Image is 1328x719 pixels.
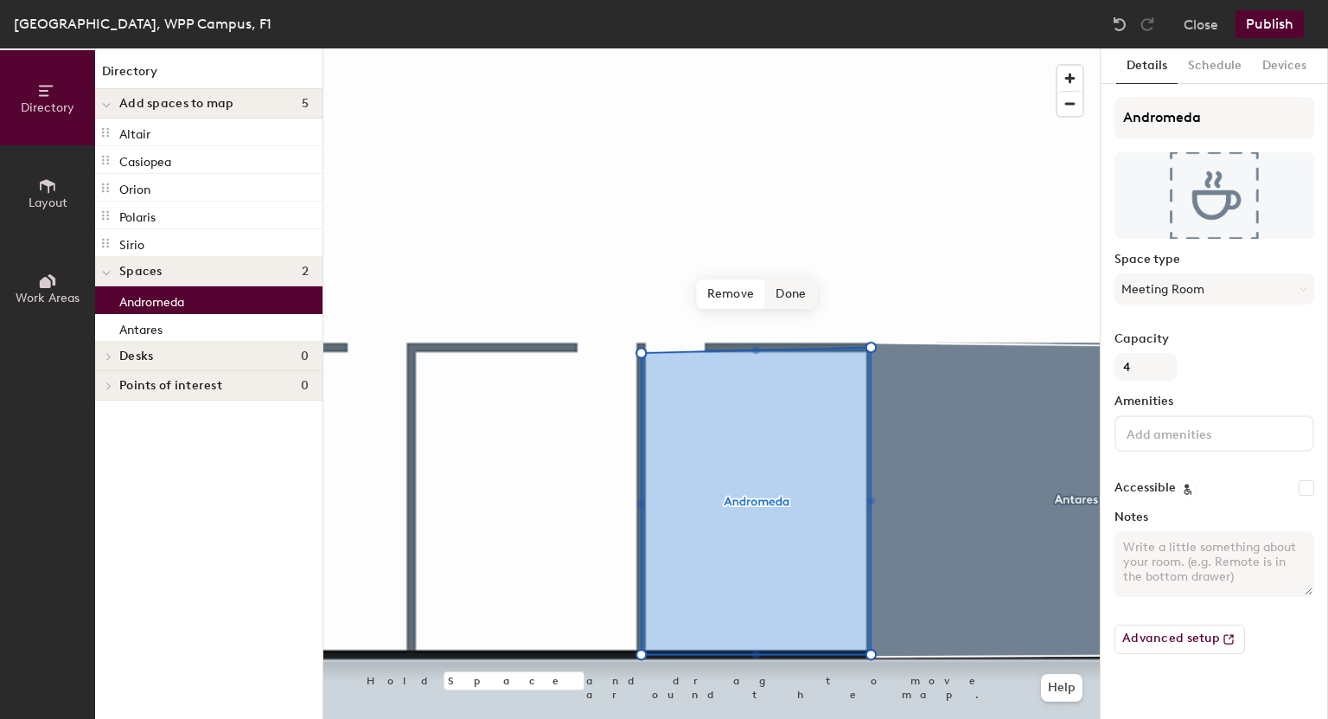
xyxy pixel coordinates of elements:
span: 0 [301,379,309,393]
p: Polaris [119,205,156,225]
label: Notes [1114,510,1314,524]
h1: Directory [95,62,322,89]
span: Desks [119,350,153,363]
span: Points of interest [119,379,222,393]
p: Sirio [119,233,144,253]
button: Schedule [1178,48,1252,84]
p: Andromeda [119,290,184,310]
span: 0 [301,350,309,363]
button: Publish [1235,10,1304,38]
span: 2 [302,265,309,279]
button: Advanced setup [1114,625,1245,654]
img: Redo [1139,16,1156,33]
img: Undo [1111,16,1128,33]
span: Directory [21,100,74,115]
label: Space type [1114,253,1314,266]
div: [GEOGRAPHIC_DATA], WPP Campus, F1 [14,13,271,35]
button: Details [1116,48,1178,84]
span: Add spaces to map [119,97,234,111]
span: Layout [29,196,67,210]
button: Close [1184,10,1218,38]
span: 5 [302,97,309,111]
label: Capacity [1114,332,1314,346]
p: Casiopea [119,150,171,170]
label: Accessible [1114,481,1176,495]
input: Add amenities [1123,422,1279,443]
p: Altair [119,122,150,142]
p: Antares [119,318,163,337]
button: Meeting Room [1114,273,1314,305]
span: Work Areas [16,291,80,305]
button: Help [1041,674,1082,702]
span: Spaces [119,265,163,279]
img: The space named Andromeda [1114,152,1314,239]
p: Orion [119,177,150,197]
button: Devices [1252,48,1317,84]
label: Amenities [1114,395,1314,408]
span: Remove [697,279,766,309]
span: Done [765,279,816,309]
